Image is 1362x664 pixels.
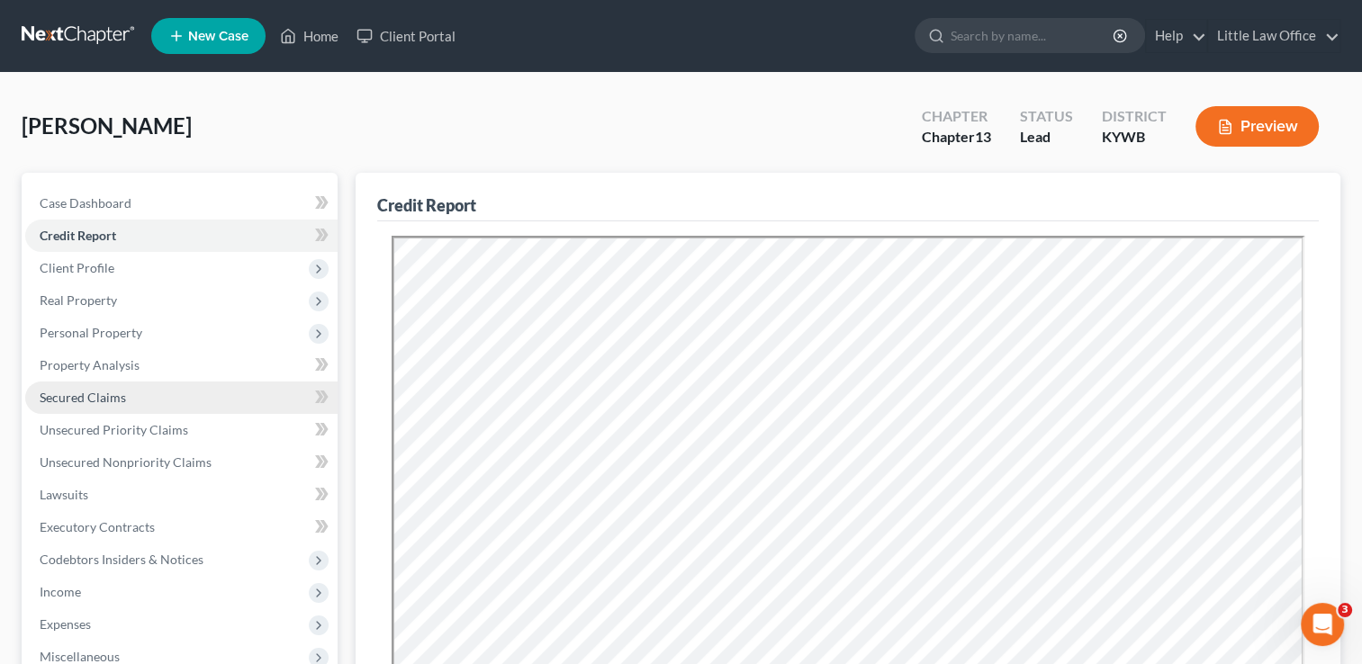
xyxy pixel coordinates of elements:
div: KYWB [1102,127,1167,148]
span: Unsecured Priority Claims [40,422,188,437]
a: Home [271,20,347,52]
a: Unsecured Nonpriority Claims [25,446,338,479]
a: Little Law Office [1208,20,1339,52]
span: 13 [975,128,991,145]
button: Preview [1195,106,1319,147]
a: Property Analysis [25,349,338,381]
span: Case Dashboard [40,195,131,211]
a: Credit Report [25,220,338,252]
span: [PERSON_NAME] [22,112,192,139]
span: Unsecured Nonpriority Claims [40,454,212,470]
span: Personal Property [40,325,142,340]
span: Property Analysis [40,357,140,372]
span: Secured Claims [40,390,126,405]
span: Client Profile [40,260,114,275]
div: District [1102,106,1167,127]
span: Codebtors Insiders & Notices [40,552,203,567]
div: Chapter [922,106,991,127]
a: Case Dashboard [25,187,338,220]
a: Unsecured Priority Claims [25,414,338,446]
a: Help [1146,20,1206,52]
a: Lawsuits [25,479,338,511]
span: Miscellaneous [40,649,120,664]
input: Search by name... [951,19,1115,52]
span: Expenses [40,616,91,632]
span: Credit Report [40,228,116,243]
iframe: Intercom live chat [1301,603,1344,646]
span: Income [40,584,81,599]
span: Lawsuits [40,487,88,502]
a: Secured Claims [25,381,338,414]
div: Credit Report [377,194,476,216]
div: Lead [1020,127,1073,148]
span: New Case [188,30,248,43]
span: 3 [1338,603,1352,617]
div: Chapter [922,127,991,148]
span: Executory Contracts [40,519,155,534]
span: Real Property [40,292,117,308]
div: Status [1020,106,1073,127]
a: Client Portal [347,20,465,52]
a: Executory Contracts [25,511,338,543]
